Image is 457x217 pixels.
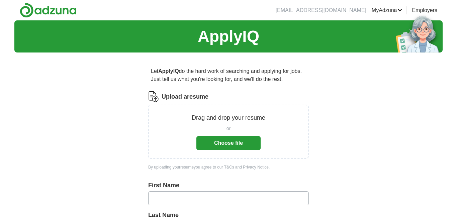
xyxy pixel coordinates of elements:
[276,6,366,14] li: [EMAIL_ADDRESS][DOMAIN_NAME]
[192,113,265,122] p: Drag and drop your resume
[148,164,309,170] div: By uploading your resume you agree to our and .
[226,125,231,132] span: or
[224,165,234,170] a: T&Cs
[148,91,159,102] img: CV Icon
[148,65,309,86] p: Let do the hard work of searching and applying for jobs. Just tell us what you're looking for, an...
[148,181,309,190] label: First Name
[158,68,179,74] strong: ApplyIQ
[196,136,261,150] button: Choose file
[162,92,208,101] label: Upload a resume
[372,6,402,14] a: MyAdzuna
[198,24,259,48] h1: ApplyIQ
[412,6,437,14] a: Employers
[20,3,77,18] img: Adzuna logo
[243,165,269,170] a: Privacy Notice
